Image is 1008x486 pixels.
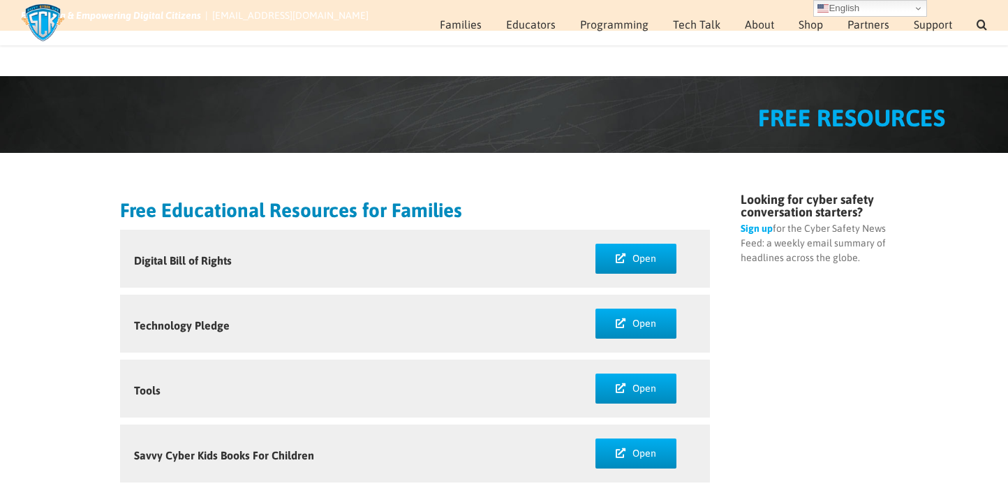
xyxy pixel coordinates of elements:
[745,19,774,30] span: About
[595,439,676,469] a: Open
[632,383,656,395] span: Open
[134,255,549,266] h5: Digital Bill of Rights
[134,450,549,461] h5: Savvy Cyber Kids Books For Children
[799,19,823,30] span: Shop
[506,19,556,30] span: Educators
[632,448,656,459] span: Open
[817,3,829,14] img: en
[595,374,676,404] a: Open
[632,253,656,265] span: Open
[758,104,945,131] span: FREE RESOURCES
[847,19,889,30] span: Partners
[632,318,656,330] span: Open
[595,244,676,274] a: Open
[914,19,952,30] span: Support
[580,19,648,30] span: Programming
[134,385,549,396] h5: Tools
[741,193,888,219] h4: Looking for cyber safety conversation starters?
[21,3,65,42] img: Savvy Cyber Kids Logo
[741,221,888,265] p: for the Cyber Safety News Feed: a weekly email summary of headlines across the globe.
[741,223,773,234] a: Sign up
[673,19,720,30] span: Tech Talk
[440,19,482,30] span: Families
[120,200,710,220] h2: Free Educational Resources for Families
[595,309,676,339] a: Open
[134,320,549,331] h5: Technology Pledge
